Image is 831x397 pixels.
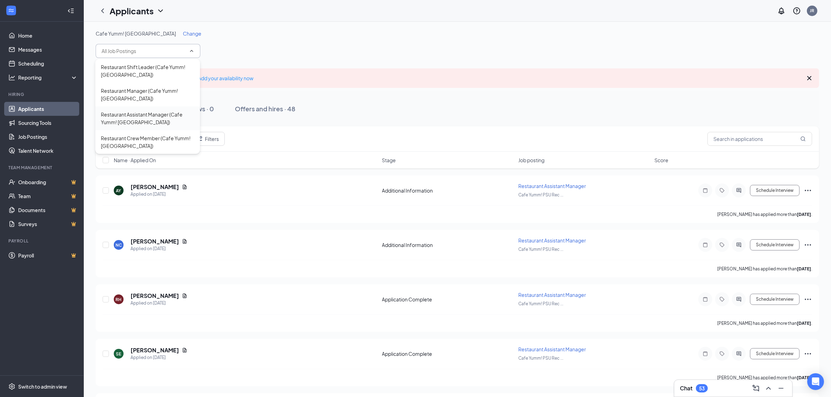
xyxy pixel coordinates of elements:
svg: Ellipses [804,186,812,195]
svg: Ellipses [804,295,812,304]
span: Name · Applied On [114,157,156,164]
span: Restaurant Assistant Manager [518,292,586,298]
svg: Document [182,347,187,353]
h1: Applicants [110,5,154,17]
div: JR [810,8,815,14]
div: SE [116,351,121,357]
div: Applied on [DATE] [131,191,187,198]
button: ChevronUp [763,383,774,394]
span: Cafe Yumm! [GEOGRAPHIC_DATA] [96,30,176,37]
svg: Document [182,239,187,244]
svg: Cross [805,74,814,82]
button: Schedule Interview [750,239,800,250]
svg: QuestionInfo [793,7,801,15]
p: [PERSON_NAME] has applied more than . [717,211,812,217]
div: Restaurant Crew Member (Cafe Yumm! [GEOGRAPHIC_DATA]) [101,134,194,150]
p: [PERSON_NAME] has applied more than . [717,320,812,326]
h5: [PERSON_NAME] [131,292,179,300]
svg: Notifications [777,7,786,15]
div: 53 [699,385,705,391]
span: Job posting [518,157,544,164]
a: Scheduling [18,57,78,70]
svg: Ellipses [804,241,812,249]
a: Applicants [18,102,78,116]
div: Additional Information [382,187,514,194]
a: Sourcing Tools [18,116,78,130]
a: DocumentsCrown [18,203,78,217]
svg: ActiveChat [735,188,743,193]
div: Restaurant Manager (Cafe Yumm! [GEOGRAPHIC_DATA]) [101,87,194,102]
svg: ChevronLeft [98,7,107,15]
svg: Note [701,351,710,357]
svg: Tag [718,242,726,248]
button: Schedule Interview [750,185,800,196]
div: Team Management [8,165,76,171]
b: [DATE] [797,212,811,217]
p: [PERSON_NAME] has applied more than . [717,266,812,272]
span: Restaurant Assistant Manager [518,237,586,244]
button: Minimize [776,383,787,394]
svg: MagnifyingGlass [800,136,806,142]
svg: Tag [718,351,726,357]
svg: Note [701,297,710,302]
svg: ComposeMessage [752,384,760,392]
a: Home [18,29,78,43]
div: Additional Information [382,241,514,248]
svg: ChevronDown [156,7,165,15]
svg: Note [701,188,710,193]
a: SurveysCrown [18,217,78,231]
div: NC [116,242,122,248]
svg: WorkstreamLogo [8,7,15,14]
div: Applied on [DATE] [131,245,187,252]
svg: Tag [718,297,726,302]
div: Restaurant Assistant Manager (Cafe Yumm! [GEOGRAPHIC_DATA]) [101,111,194,126]
h5: [PERSON_NAME] [131,183,179,191]
svg: Document [182,293,187,299]
svg: Tag [718,188,726,193]
svg: Minimize [777,384,785,392]
div: Restaurant Shift Leader (Cafe Yumm! [GEOGRAPHIC_DATA]) [101,63,194,78]
div: Reporting [18,74,78,81]
div: Offers and hires · 48 [235,104,295,113]
a: Add your availability now [198,75,253,81]
h5: [PERSON_NAME] [131,346,179,354]
div: Application Complete [382,296,514,303]
span: Cafe Yumm! PSU Rec ... [518,301,563,306]
svg: ChevronUp [764,384,773,392]
svg: Note [701,242,710,248]
svg: Settings [8,383,15,390]
a: Talent Network [18,144,78,158]
svg: ChevronUp [189,48,194,54]
div: RH [116,297,122,302]
span: Cafe Yumm! PSU Rec ... [518,247,563,252]
div: AY [116,188,121,194]
div: Applied on [DATE] [131,354,187,361]
div: Hiring [8,91,76,97]
svg: Analysis [8,74,15,81]
button: Filter Filters [189,132,225,146]
span: Score [654,157,668,164]
span: Restaurant Assistant Manager [518,346,586,352]
span: Stage [382,157,396,164]
b: [DATE] [797,266,811,271]
svg: Ellipses [804,350,812,358]
input: All Job Postings [102,47,186,55]
a: TeamCrown [18,189,78,203]
div: Payroll [8,238,76,244]
a: Messages [18,43,78,57]
svg: ActiveChat [735,242,743,248]
a: Job Postings [18,130,78,144]
svg: ActiveChat [735,351,743,357]
button: Schedule Interview [750,294,800,305]
a: PayrollCrown [18,248,78,262]
svg: Collapse [67,7,74,14]
b: [DATE] [797,375,811,380]
div: Open Intercom Messenger [807,373,824,390]
div: Switch to admin view [18,383,67,390]
a: OnboardingCrown [18,175,78,189]
div: Applied on [DATE] [131,300,187,307]
input: Search in applications [707,132,812,146]
div: Application Complete [382,350,514,357]
span: Restaurant Assistant Manager [518,183,586,189]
